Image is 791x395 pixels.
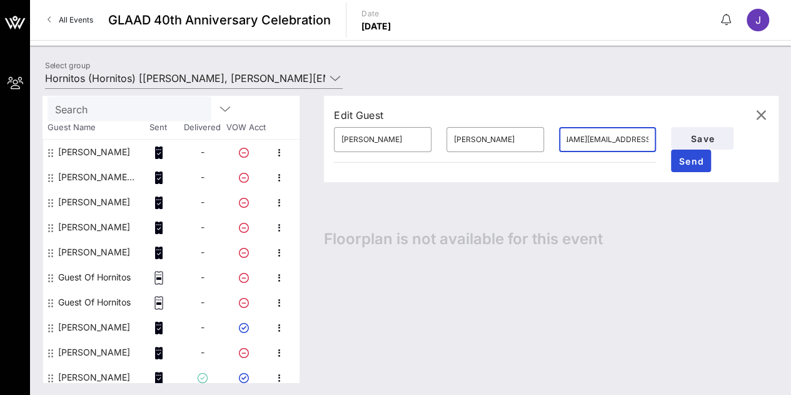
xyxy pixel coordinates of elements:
[58,315,130,340] div: JAY VALLE
[201,146,204,157] span: -
[201,197,204,207] span: -
[58,340,130,365] div: Spencer Battiest
[454,130,537,150] input: Last Name*
[224,121,268,134] span: VOW Acct
[747,9,769,31] div: J
[58,215,130,240] div: Matthew Reyes
[108,11,331,29] span: GLAAD 40th Anniversary Celebration
[681,133,723,144] span: Save
[58,140,130,165] div: Aaron Pietrowski
[136,121,180,134] span: Sent
[361,20,391,33] p: [DATE]
[58,365,130,390] div: Jimmy Franklin
[58,290,131,315] div: Guest Of Hornitos
[341,130,424,150] input: First Name*
[671,150,711,172] button: Send
[201,322,204,332] span: -
[58,265,131,290] div: Guest Of Hornitos
[201,247,204,257] span: -
[58,165,137,190] div: Amanna Virk
[201,272,204,282] span: -
[201,297,204,307] span: -
[201,347,204,357] span: -
[334,106,383,124] div: Edit Guest
[567,130,649,150] input: Email
[201,222,204,232] span: -
[59,15,93,24] span: All Events
[43,121,136,134] span: Guest Name
[676,156,706,167] span: Send
[180,121,224,134] span: Delivered
[45,61,90,70] label: Select group
[201,172,204,182] span: -
[58,190,130,215] div: Juan Tramontin
[324,230,603,249] span: Floorplan is not available for this event
[58,240,130,265] div: Sanjana Mahesh
[361,8,391,20] p: Date
[755,14,761,26] span: J
[671,127,733,150] button: Save
[40,10,101,30] a: All Events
